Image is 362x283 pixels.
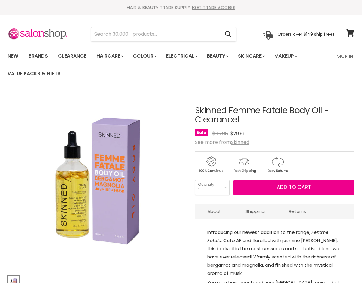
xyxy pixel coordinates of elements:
[195,155,227,174] img: genuine.gif
[30,91,164,270] img: Skinned Femme Fatale Body Oil - Clearance!
[277,204,318,219] a: Returns
[278,31,334,37] p: Orders over $149 ship free!
[195,106,354,125] h1: Skinned Femme Fatale Body Oil - Clearance!
[233,50,268,62] a: Skincare
[195,139,249,146] span: See more from
[277,184,311,191] span: Add to cart
[212,130,228,137] span: $35.95
[220,27,236,41] button: Search
[91,27,220,41] input: Search
[195,129,208,136] span: Sale
[230,130,245,137] span: $29.95
[231,139,249,146] a: Skinned
[233,204,277,219] a: Shipping
[162,50,201,62] a: Electrical
[202,50,232,62] a: Beauty
[54,50,91,62] a: Clearance
[8,91,186,270] div: Skinned Femme Fatale Body Oil - Clearance! image. Click or Scroll to Zoom.
[91,27,236,42] form: Product
[3,50,23,62] a: New
[195,180,230,195] select: Quantity
[262,155,294,174] img: returns.gif
[334,50,357,62] a: Sign In
[193,4,235,11] a: GET TRADE ACCESS
[207,228,342,278] p: Introducing our newest addition to the range, . Cute AF and floralled with jasmine [PERSON_NAME],...
[92,50,127,62] a: Haircare
[128,50,160,62] a: Colour
[270,50,301,62] a: Makeup
[3,67,65,80] a: Value Packs & Gifts
[195,204,233,219] a: About
[233,180,354,195] button: Add to cart
[24,50,52,62] a: Brands
[228,155,260,174] img: shipping.gif
[3,47,334,82] ul: Main menu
